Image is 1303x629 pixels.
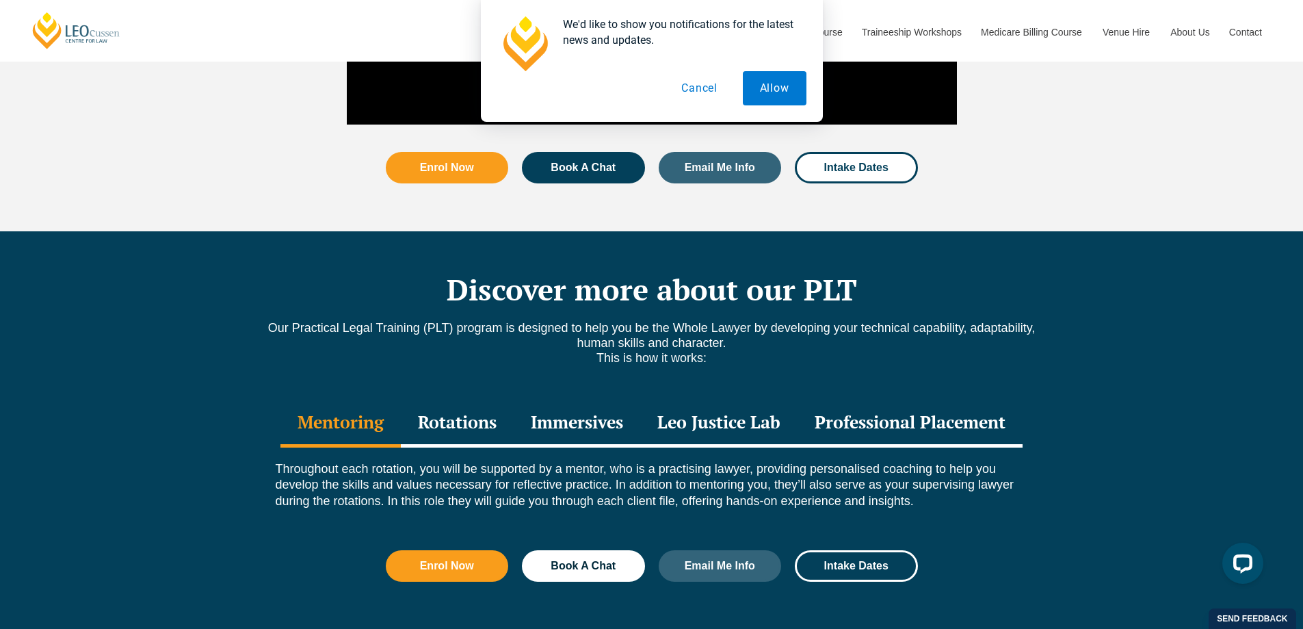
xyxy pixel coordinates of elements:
[824,162,889,173] span: Intake Dates
[1211,537,1269,595] iframe: LiveChat chat widget
[386,550,509,582] a: Enrol Now
[659,550,782,582] a: Email Me Info
[276,461,1028,509] p: Throughout each rotation, you will be supported by a mentor, who is a practising lawyer, providin...
[262,320,1042,365] p: Our Practical Legal Training (PLT) program is designed to help you be the Whole Lawyer by develop...
[664,71,735,105] button: Cancel
[280,400,401,448] div: Mentoring
[262,272,1042,307] h2: Discover more about our PLT
[401,400,514,448] div: Rotations
[798,400,1023,448] div: Professional Placement
[659,152,782,183] a: Email Me Info
[497,16,552,71] img: notification icon
[743,71,806,105] button: Allow
[795,152,918,183] a: Intake Dates
[551,561,616,572] span: Book A Chat
[551,162,616,173] span: Book A Chat
[685,162,755,173] span: Email Me Info
[685,561,755,572] span: Email Me Info
[522,550,645,582] a: Book A Chat
[514,400,640,448] div: Immersives
[386,152,509,183] a: Enrol Now
[420,162,474,173] span: Enrol Now
[552,16,806,48] div: We'd like to show you notifications for the latest news and updates.
[522,152,645,183] a: Book A Chat
[640,400,798,448] div: Leo Justice Lab
[824,561,889,572] span: Intake Dates
[420,561,474,572] span: Enrol Now
[795,550,918,582] a: Intake Dates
